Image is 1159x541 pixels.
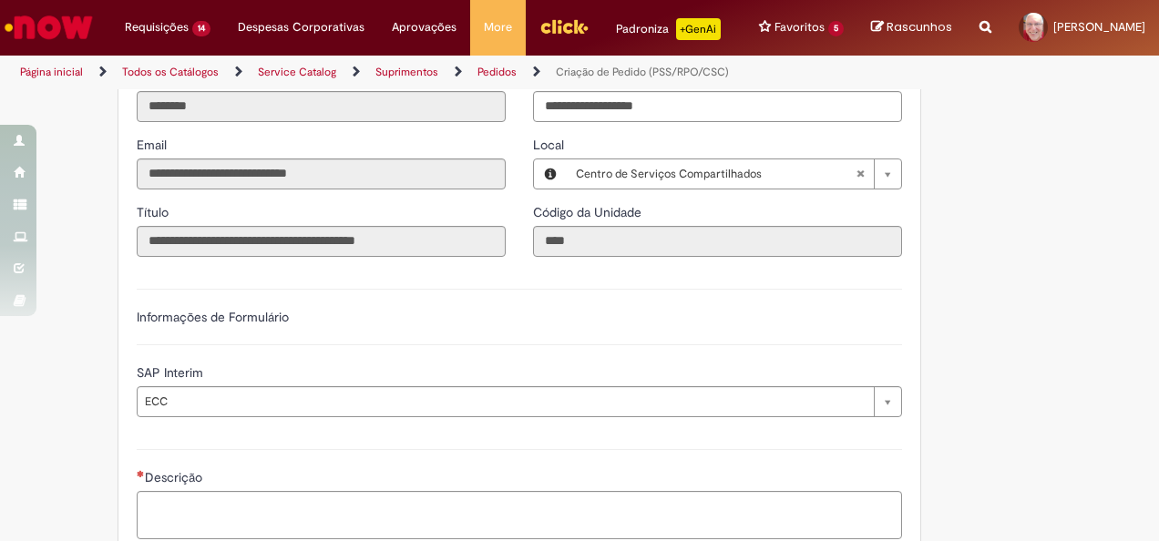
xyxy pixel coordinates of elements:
textarea: Descrição [137,491,902,539]
a: Suprimentos [375,65,438,79]
label: Somente leitura - Código da Unidade [533,203,645,221]
a: Service Catalog [258,65,336,79]
span: Despesas Corporativas [238,18,364,36]
abbr: Limpar campo Local [846,159,874,189]
label: Somente leitura - Email [137,136,170,154]
a: Página inicial [20,65,83,79]
span: [PERSON_NAME] [1053,19,1145,35]
a: Todos os Catálogos [122,65,219,79]
span: Somente leitura - Código da Unidade [533,204,645,220]
span: 5 [828,21,844,36]
img: ServiceNow [2,9,96,46]
span: Centro de Serviços Compartilhados [576,159,856,189]
span: Descrição [145,469,206,485]
img: click_logo_yellow_360x200.png [539,13,589,40]
input: Telefone de Contato [533,91,902,122]
a: Centro de Serviços CompartilhadosLimpar campo Local [567,159,901,189]
span: Rascunhos [887,18,952,36]
input: Título [137,226,506,257]
label: Somente leitura - Título [137,203,172,221]
span: Local [533,137,568,153]
span: Necessários [137,470,145,477]
span: Somente leitura - Email [137,137,170,153]
span: 14 [192,21,210,36]
button: Local, Visualizar este registro Centro de Serviços Compartilhados [534,159,567,189]
span: ECC [145,387,865,416]
ul: Trilhas de página [14,56,759,89]
input: Email [137,158,506,189]
span: SAP Interim [137,364,207,381]
span: Somente leitura - Título [137,204,172,220]
span: Requisições [125,18,189,36]
p: +GenAi [676,18,721,40]
a: Criação de Pedido (PSS/RPO/CSC) [556,65,729,79]
span: Favoritos [774,18,825,36]
a: Rascunhos [871,19,952,36]
input: Código da Unidade [533,226,902,257]
input: ID [137,91,506,122]
span: Aprovações [392,18,456,36]
span: More [484,18,512,36]
a: Pedidos [477,65,517,79]
div: Padroniza [616,18,721,40]
label: Informações de Formulário [137,309,289,325]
